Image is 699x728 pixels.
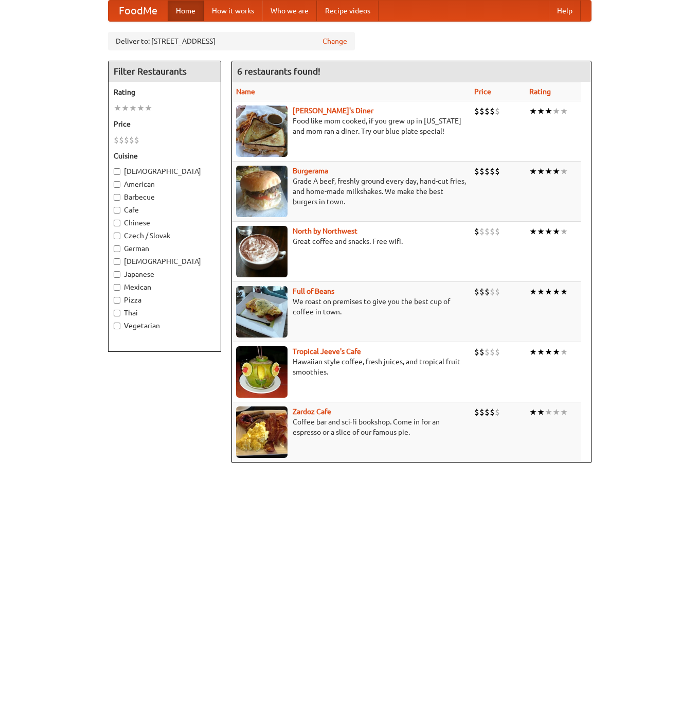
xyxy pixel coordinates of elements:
[114,179,216,189] label: American
[552,406,560,418] li: ★
[495,406,500,418] li: $
[134,134,139,146] li: $
[129,134,134,146] li: $
[262,1,317,21] a: Who we are
[236,87,255,96] a: Name
[537,286,545,297] li: ★
[552,286,560,297] li: ★
[293,287,334,295] a: Full of Beans
[145,102,152,114] li: ★
[479,286,485,297] li: $
[114,207,120,214] input: Cafe
[114,230,216,241] label: Czech / Slovak
[479,105,485,117] li: $
[529,286,537,297] li: ★
[236,105,288,157] img: sallys.jpg
[479,406,485,418] li: $
[545,226,552,237] li: ★
[114,181,120,188] input: American
[529,346,537,358] li: ★
[236,406,288,458] img: zardoz.jpg
[114,282,216,292] label: Mexican
[293,167,328,175] a: Burgerama
[545,105,552,117] li: ★
[549,1,581,21] a: Help
[237,66,320,76] ng-pluralize: 6 restaurants found!
[479,226,485,237] li: $
[236,166,288,217] img: burgerama.jpg
[114,321,216,331] label: Vegetarian
[474,166,479,177] li: $
[293,106,373,115] b: [PERSON_NAME]'s Diner
[485,166,490,177] li: $
[485,226,490,237] li: $
[485,346,490,358] li: $
[293,227,357,235] a: North by Northwest
[114,218,216,228] label: Chinese
[474,226,479,237] li: $
[236,236,466,246] p: Great coffee and snacks. Free wifi.
[317,1,379,21] a: Recipe videos
[114,166,216,176] label: [DEMOGRAPHIC_DATA]
[545,406,552,418] li: ★
[495,226,500,237] li: $
[490,406,495,418] li: $
[114,245,120,252] input: German
[474,286,479,297] li: $
[236,346,288,398] img: jeeves.jpg
[485,286,490,297] li: $
[114,243,216,254] label: German
[119,134,124,146] li: $
[109,1,168,21] a: FoodMe
[490,346,495,358] li: $
[236,296,466,317] p: We roast on premises to give you the best cup of coffee in town.
[114,323,120,329] input: Vegetarian
[560,105,568,117] li: ★
[121,102,129,114] li: ★
[479,346,485,358] li: $
[114,168,120,175] input: [DEMOGRAPHIC_DATA]
[560,166,568,177] li: ★
[537,226,545,237] li: ★
[495,105,500,117] li: $
[114,297,120,304] input: Pizza
[114,192,216,202] label: Barbecue
[490,226,495,237] li: $
[552,226,560,237] li: ★
[114,269,216,279] label: Japanese
[114,194,120,201] input: Barbecue
[236,417,466,437] p: Coffee bar and sci-fi bookshop. Come in for an espresso or a slice of our famous pie.
[114,308,216,318] label: Thai
[114,151,216,161] h5: Cuisine
[560,406,568,418] li: ★
[168,1,204,21] a: Home
[114,87,216,97] h5: Rating
[560,286,568,297] li: ★
[479,166,485,177] li: $
[204,1,262,21] a: How it works
[114,256,216,267] label: [DEMOGRAPHIC_DATA]
[485,406,490,418] li: $
[124,134,129,146] li: $
[495,166,500,177] li: $
[474,87,491,96] a: Price
[114,119,216,129] h5: Price
[236,176,466,207] p: Grade A beef, freshly ground every day, hand-cut fries, and home-made milkshakes. We make the bes...
[474,346,479,358] li: $
[114,295,216,305] label: Pizza
[108,32,355,50] div: Deliver to: [STREET_ADDRESS]
[109,61,221,82] h4: Filter Restaurants
[529,406,537,418] li: ★
[114,310,120,316] input: Thai
[537,346,545,358] li: ★
[529,87,551,96] a: Rating
[560,346,568,358] li: ★
[114,205,216,215] label: Cafe
[114,134,119,146] li: $
[114,102,121,114] li: ★
[293,347,361,356] a: Tropical Jeeve's Cafe
[537,166,545,177] li: ★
